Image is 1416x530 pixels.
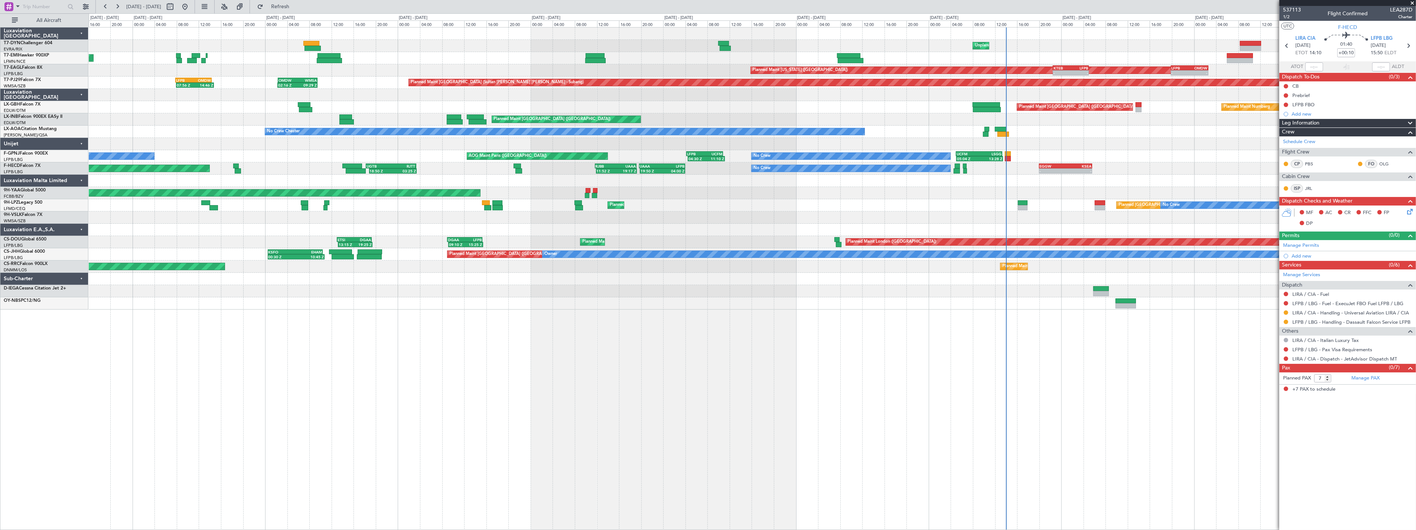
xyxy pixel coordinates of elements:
div: LFPB [662,164,684,168]
div: KTEB [1054,66,1071,70]
a: JRL [1305,185,1322,192]
div: 16:00 [619,20,641,27]
div: KSEA [1065,164,1091,168]
div: [DATE] - [DATE] [664,15,693,21]
div: Planned Maint [US_STATE] ([GEOGRAPHIC_DATA]) [753,65,848,76]
div: UAAA [640,164,662,168]
span: Crew [1282,128,1295,136]
button: All Aircraft [8,14,81,26]
div: [DATE] - [DATE] [399,15,427,21]
span: F-HECD [1338,23,1357,31]
span: T7-EAGL [4,65,22,70]
div: 08:00 [707,20,730,27]
span: Cabin Crew [1282,172,1310,181]
div: 00:00 [663,20,686,27]
div: 20:00 [508,20,531,27]
span: FFC [1363,209,1371,217]
div: 20:00 [376,20,398,27]
a: F-HECDFalcon 7X [4,164,40,168]
div: 08:00 [309,20,332,27]
a: T7-PJ29Falcon 7X [4,78,41,82]
span: F-HECD [4,164,20,168]
a: Manage Services [1283,271,1320,279]
span: ETOT [1296,49,1308,57]
span: 1/2 [1283,14,1301,20]
span: LFPB LBG [1371,35,1393,42]
div: LSGG [979,152,1002,156]
div: 07:56 Z [177,83,195,87]
div: [DATE] - [DATE] [1062,15,1091,21]
a: 9H-VSLKFalcon 7X [4,213,42,217]
span: Services [1282,261,1301,269]
div: 00:00 [531,20,553,27]
span: Leg Information [1282,119,1319,127]
div: 16:00 [88,20,111,27]
div: 08:00 [575,20,597,27]
div: [DATE] - [DATE] [797,15,826,21]
a: LFPB / LBG - Fuel - ExecuJet FBO Fuel LFPB / LBG [1292,300,1403,307]
div: RJBB [596,164,616,168]
div: OMDW [1189,66,1208,70]
a: Schedule Crew [1283,138,1315,146]
div: 04:00 [553,20,575,27]
div: - [1189,71,1208,75]
div: DGAA [448,237,465,242]
div: 12:00 [730,20,752,27]
span: CS-JHH [4,249,20,254]
div: 04:00 [287,20,310,27]
div: WMSA [297,78,317,83]
div: Unplanned Maint [GEOGRAPHIC_DATA] (Riga Intl) [975,40,1070,51]
span: LEA287D [1390,6,1412,14]
div: 02:16 Z [278,83,297,87]
span: CS-DOU [4,237,21,242]
a: LFMN/NCE [4,59,26,64]
a: T7-EMIHawker 900XP [4,53,49,58]
div: UAAA [616,164,636,168]
div: 16:00 [1017,20,1039,27]
a: LIRA / CIA - Italian Luxury Tax [1292,337,1359,343]
div: OMDW [279,78,298,83]
a: FCBB/BZV [4,194,23,199]
div: KSFO [268,250,295,254]
span: OY-NBS [4,298,21,303]
a: Manage Permits [1283,242,1319,249]
div: ETSI [338,237,354,242]
div: 12:00 [862,20,885,27]
label: Planned PAX [1283,375,1311,382]
a: LFPB/LBG [4,255,23,261]
a: T7-EAGLFalcon 8X [4,65,42,70]
span: Others [1282,327,1298,336]
div: 00:00 [796,20,818,27]
a: EDLW/DTM [4,108,26,113]
a: LIRA / CIA - Fuel [1292,291,1329,297]
div: 10:45 Z [296,255,324,259]
a: LX-AOACitation Mustang [4,127,57,131]
div: 00:30 Z [268,255,296,259]
button: Refresh [254,1,298,13]
div: 19:50 Z [641,169,663,173]
span: [DATE] [1296,42,1311,49]
a: LFPB / LBG - Handling - Dassault Falcon Service LFPB [1292,319,1410,325]
span: LX-AOA [4,127,21,131]
div: - [1065,169,1091,173]
span: FP [1384,209,1389,217]
div: 12:00 [1260,20,1283,27]
span: ELDT [1384,49,1396,57]
a: 9H-LPZLegacy 500 [4,200,42,205]
div: 08:00 [840,20,863,27]
span: Charter [1390,14,1412,20]
div: 20:00 [641,20,664,27]
a: D-IEGACessna Citation Jet 2+ [4,286,66,291]
div: CP [1291,160,1303,168]
div: [DATE] - [DATE] [90,15,119,21]
span: 15:50 [1371,49,1383,57]
div: ISP [1291,184,1303,193]
span: (0/6) [1389,261,1400,269]
div: Planned Maint [GEOGRAPHIC_DATA] ([GEOGRAPHIC_DATA]) [1019,101,1136,113]
div: 20:00 [1172,20,1194,27]
div: 19:25 Z [355,242,372,247]
div: EGGW [1040,164,1066,168]
span: Dispatch [1282,281,1302,290]
div: 12:00 [995,20,1018,27]
div: LFPB [687,152,704,156]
